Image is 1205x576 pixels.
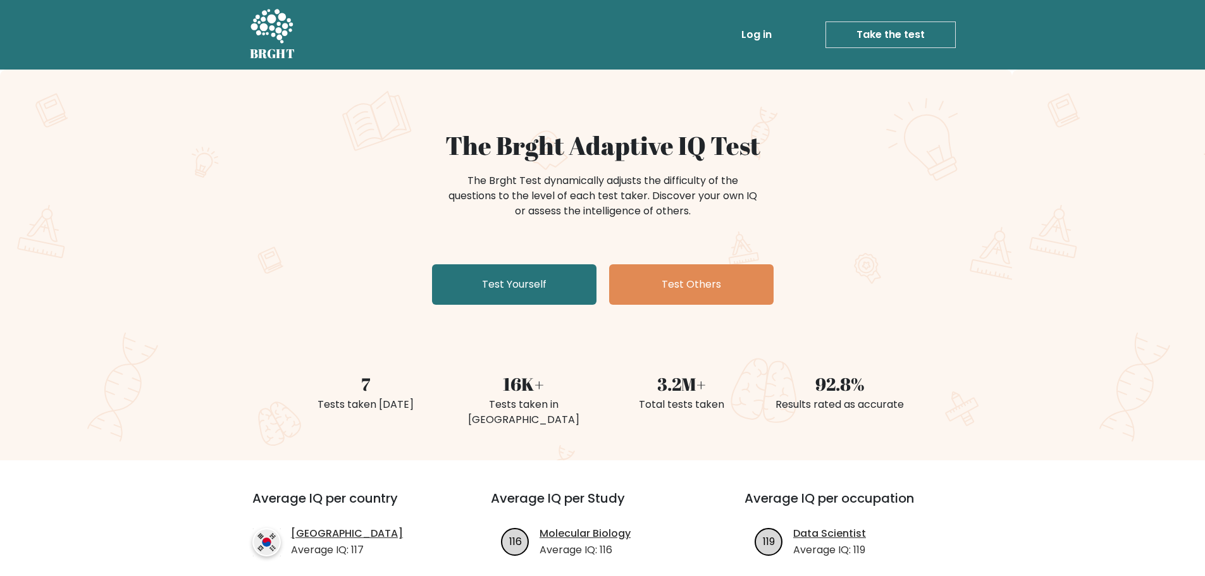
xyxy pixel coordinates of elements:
[452,371,595,397] div: 16K+
[540,526,631,541] a: Molecular Biology
[294,130,911,161] h1: The Brght Adaptive IQ Test
[509,534,522,548] text: 116
[250,46,295,61] h5: BRGHT
[252,528,281,556] img: country
[250,5,295,64] a: BRGHT
[491,491,714,521] h3: Average IQ per Study
[294,371,437,397] div: 7
[763,534,775,548] text: 119
[452,397,595,427] div: Tests taken in [GEOGRAPHIC_DATA]
[294,397,437,412] div: Tests taken [DATE]
[825,21,956,48] a: Take the test
[609,264,774,305] a: Test Others
[445,173,761,219] div: The Brght Test dynamically adjusts the difficulty of the questions to the level of each test take...
[769,371,911,397] div: 92.8%
[540,542,631,558] p: Average IQ: 116
[291,526,403,541] a: [GEOGRAPHIC_DATA]
[793,526,866,541] a: Data Scientist
[291,542,403,558] p: Average IQ: 117
[793,542,866,558] p: Average IQ: 119
[610,397,753,412] div: Total tests taken
[432,264,596,305] a: Test Yourself
[769,397,911,412] div: Results rated as accurate
[252,491,445,521] h3: Average IQ per country
[745,491,968,521] h3: Average IQ per occupation
[610,371,753,397] div: 3.2M+
[736,22,777,47] a: Log in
